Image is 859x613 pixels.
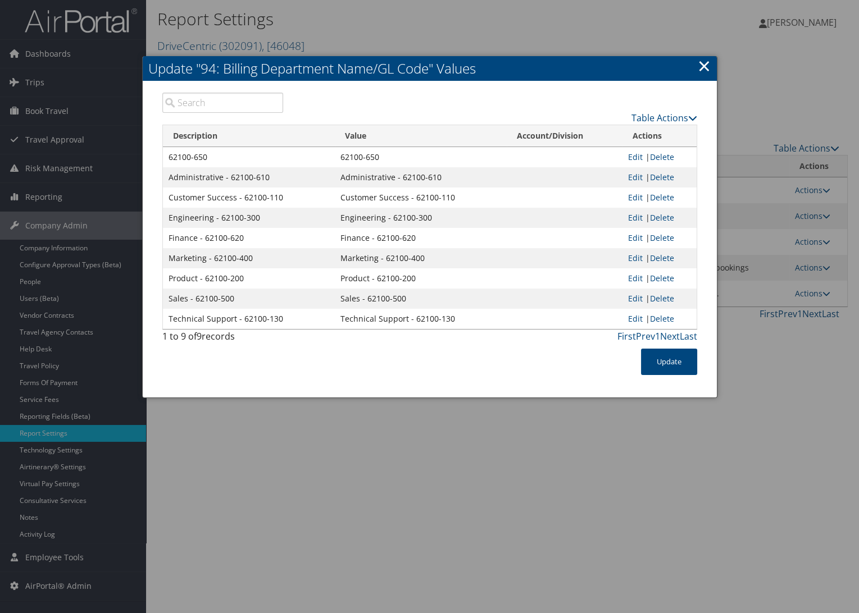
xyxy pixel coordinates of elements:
td: Sales - 62100-500 [335,289,507,309]
th: Account/Division: activate to sort column ascending [507,125,622,147]
td: Engineering - 62100-300 [335,208,507,228]
td: Product - 62100-200 [163,268,335,289]
a: Edit [628,232,643,243]
a: Edit [628,152,643,162]
a: Delete [650,232,674,243]
a: Delete [650,313,674,324]
input: Search [162,93,284,113]
a: Delete [650,253,674,263]
th: Actions [622,125,696,147]
td: | [622,187,696,208]
td: Customer Success - 62100-110 [163,187,335,208]
td: Sales - 62100-500 [163,289,335,309]
td: Finance - 62100-620 [335,228,507,248]
td: | [622,248,696,268]
a: First [617,330,636,342]
td: Technical Support - 62100-130 [335,309,507,329]
td: Engineering - 62100-300 [163,208,335,228]
a: Edit [628,253,643,263]
th: Value: activate to sort column ascending [335,125,507,147]
td: | [622,147,696,167]
div: 1 to 9 of records [162,330,284,349]
td: Administrative - 62100-610 [163,167,335,187]
button: Update [641,349,697,375]
td: Technical Support - 62100-130 [163,309,335,329]
a: Edit [628,212,643,223]
td: | [622,268,696,289]
a: Delete [650,273,674,283]
td: Administrative - 62100-610 [335,167,507,187]
a: Edit [628,172,643,182]
a: Edit [628,293,643,304]
a: Delete [650,212,674,223]
h2: Update "94: Billing Department Name/GL Code" Values [143,56,717,81]
td: Finance - 62100-620 [163,228,335,248]
a: Edit [628,192,643,203]
td: Marketing - 62100-400 [335,248,507,268]
td: | [622,208,696,228]
a: Delete [650,152,674,162]
td: | [622,309,696,329]
td: Customer Success - 62100-110 [335,187,507,208]
td: 62100-650 [335,147,507,167]
a: 1 [655,330,660,342]
a: Delete [650,293,674,304]
a: × [698,54,711,77]
span: 9 [197,330,202,342]
td: Product - 62100-200 [335,268,507,289]
td: 62100-650 [163,147,335,167]
a: Prev [636,330,655,342]
a: Table Actions [631,112,697,124]
a: Next [660,330,680,342]
th: Description: activate to sort column descending [163,125,335,147]
td: | [622,167,696,187]
td: | [622,228,696,248]
a: Delete [650,192,674,203]
td: Marketing - 62100-400 [163,248,335,268]
td: | [622,289,696,309]
a: Last [680,330,697,342]
a: Edit [628,313,643,324]
a: Edit [628,273,643,283]
a: Delete [650,172,674,182]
